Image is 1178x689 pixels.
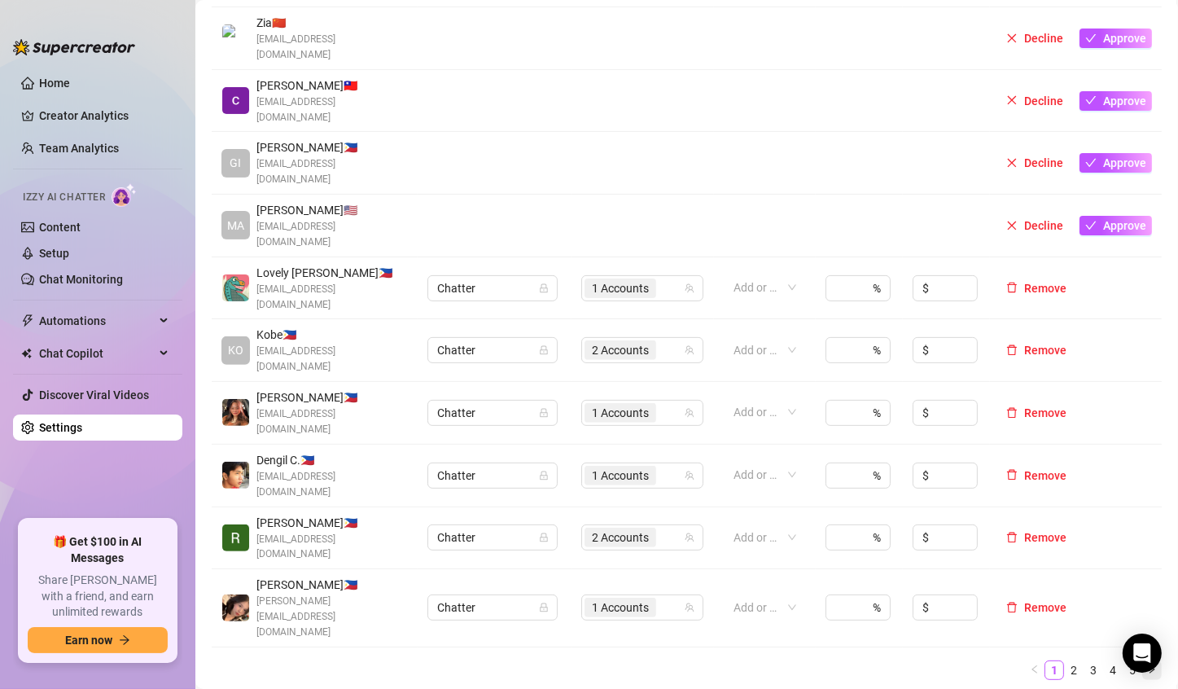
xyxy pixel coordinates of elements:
span: Chatter [437,401,548,425]
span: left [1030,665,1040,674]
span: Chatter [437,338,548,362]
button: Decline [1000,29,1070,48]
span: [PERSON_NAME] 🇵🇭 [256,388,408,406]
button: Approve [1079,91,1152,111]
span: 2 Accounts [592,529,649,546]
span: [PERSON_NAME] 🇹🇼 [256,77,408,94]
span: Decline [1024,219,1063,232]
img: Chat Copilot [21,348,32,359]
span: lock [539,345,549,355]
span: [EMAIL_ADDRESS][DOMAIN_NAME] [256,282,408,313]
li: 4 [1103,660,1123,680]
span: Chatter [437,276,548,301]
a: Content [39,221,81,234]
span: lock [539,283,549,293]
span: 1 Accounts [585,403,656,423]
a: 2 [1065,661,1083,679]
span: [EMAIL_ADDRESS][DOMAIN_NAME] [256,219,408,250]
span: 1 Accounts [592,279,649,297]
span: thunderbolt [21,314,34,327]
span: close [1006,33,1018,44]
span: close [1006,220,1018,231]
img: AI Chatter [112,183,137,207]
span: arrow-right [119,634,130,646]
span: 1 Accounts [592,404,649,422]
img: Aliyah Espiritu [222,399,249,426]
a: Team Analytics [39,142,119,155]
button: Earn nowarrow-right [28,627,168,653]
span: 2 Accounts [585,528,656,547]
span: [EMAIL_ADDRESS][DOMAIN_NAME] [256,532,408,563]
span: delete [1006,469,1018,481]
span: GI [230,154,242,172]
a: 3 [1084,661,1102,679]
button: Approve [1079,153,1152,173]
button: Decline [1000,216,1070,235]
span: Decline [1024,156,1063,169]
span: [EMAIL_ADDRESS][DOMAIN_NAME] [256,406,408,437]
span: Kobe 🇵🇭 [256,326,408,344]
span: lock [539,408,549,418]
span: team [685,283,694,293]
button: Approve [1079,29,1152,48]
span: Remove [1024,406,1066,419]
span: Approve [1103,32,1146,45]
span: [EMAIL_ADDRESS][DOMAIN_NAME] [256,94,408,125]
span: Automations [39,308,155,334]
span: Izzy AI Chatter [23,190,105,205]
span: team [685,603,694,612]
span: Remove [1024,282,1066,295]
span: 1 Accounts [592,599,649,617]
img: charo fabayos [222,87,249,114]
span: Approve [1103,219,1146,232]
li: 2 [1064,660,1084,680]
span: Dengil C. 🇵🇭 [256,451,408,469]
span: team [685,408,694,418]
span: team [685,533,694,542]
span: 1 Accounts [585,466,656,485]
span: check [1085,220,1097,231]
a: Creator Analytics [39,103,169,129]
span: [PERSON_NAME] 🇵🇭 [256,138,408,156]
span: [EMAIL_ADDRESS][DOMAIN_NAME] [256,32,408,63]
span: 2 Accounts [585,340,656,360]
span: [PERSON_NAME][EMAIL_ADDRESS][DOMAIN_NAME] [256,594,408,640]
span: Share [PERSON_NAME] with a friend, and earn unlimited rewards [28,573,168,621]
span: [PERSON_NAME] 🇺🇸 [256,201,408,219]
button: Remove [1000,403,1073,423]
span: Remove [1024,469,1066,482]
button: Remove [1000,279,1073,298]
a: 4 [1104,661,1122,679]
span: lock [539,533,549,542]
span: delete [1006,602,1018,613]
li: 1 [1044,660,1064,680]
span: Decline [1024,94,1063,108]
span: Decline [1024,32,1063,45]
span: close [1006,157,1018,169]
span: delete [1006,344,1018,356]
button: Remove [1000,528,1073,547]
a: Chat Monitoring [39,273,123,286]
img: Joyce Valerio [222,595,249,621]
span: [EMAIL_ADDRESS][DOMAIN_NAME] [256,344,408,375]
span: delete [1006,407,1018,419]
span: lock [539,471,549,481]
button: Remove [1000,340,1073,360]
span: Lovely [PERSON_NAME] 🇵🇭 [256,264,408,282]
a: Settings [39,421,82,434]
li: Previous Page [1025,660,1044,680]
span: check [1085,157,1097,169]
img: logo-BBDzfeDw.svg [13,39,135,55]
button: left [1025,660,1044,680]
a: Home [39,77,70,90]
span: check [1085,94,1097,106]
span: Remove [1024,531,1066,544]
span: 1 Accounts [592,467,649,485]
span: Chatter [437,463,548,488]
span: KO [228,341,243,359]
button: Approve [1079,216,1152,235]
span: Approve [1103,94,1146,108]
a: Discover Viral Videos [39,388,149,402]
button: Decline [1000,153,1070,173]
span: Approve [1103,156,1146,169]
